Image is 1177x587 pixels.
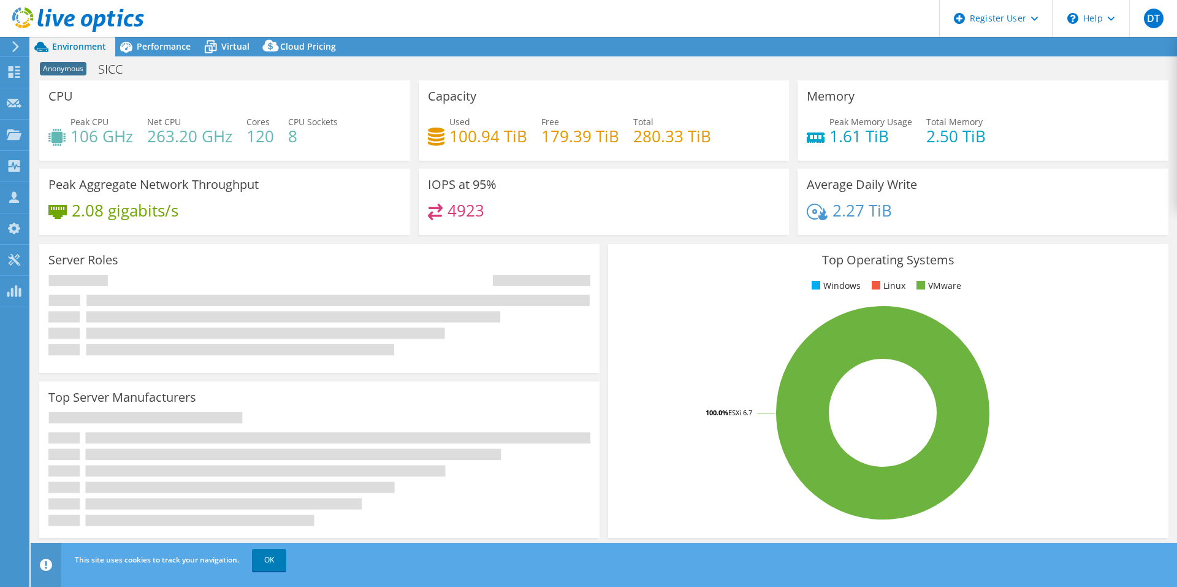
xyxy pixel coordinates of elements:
span: Virtual [221,40,249,52]
span: Free [541,116,559,128]
h4: 2.50 TiB [926,129,986,143]
tspan: 100.0% [706,408,728,417]
h3: Memory [807,90,855,103]
h4: 263.20 GHz [147,129,232,143]
h3: Peak Aggregate Network Throughput [48,178,259,191]
h4: 100.94 TiB [449,129,527,143]
tspan: ESXi 6.7 [728,408,752,417]
h3: Top Server Manufacturers [48,391,196,404]
span: CPU Sockets [288,116,338,128]
h4: 179.39 TiB [541,129,619,143]
a: OK [252,549,286,571]
li: Linux [869,279,905,293]
h3: IOPS at 95% [428,178,497,191]
span: Total Memory [926,116,983,128]
li: Windows [809,279,861,293]
h4: 4923 [448,204,484,217]
h3: CPU [48,90,73,103]
span: Cloud Pricing [280,40,336,52]
h1: SICC [93,63,142,76]
h4: 2.27 TiB [832,204,892,217]
li: VMware [913,279,961,293]
h4: 8 [288,129,338,143]
h4: 280.33 TiB [633,129,711,143]
span: Environment [52,40,106,52]
span: DT [1144,9,1164,28]
span: Peak CPU [70,116,109,128]
svg: \n [1067,13,1078,24]
h4: 106 GHz [70,129,133,143]
span: Cores [246,116,270,128]
h4: 120 [246,129,274,143]
h4: 1.61 TiB [829,129,912,143]
span: Peak Memory Usage [829,116,912,128]
span: Net CPU [147,116,181,128]
span: This site uses cookies to track your navigation. [75,554,239,565]
span: Used [449,116,470,128]
h3: Average Daily Write [807,178,917,191]
h3: Capacity [428,90,476,103]
span: Performance [137,40,191,52]
h3: Top Operating Systems [617,253,1159,267]
span: Total [633,116,653,128]
h4: 2.08 gigabits/s [72,204,178,217]
h3: Server Roles [48,253,118,267]
span: Anonymous [40,62,86,75]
